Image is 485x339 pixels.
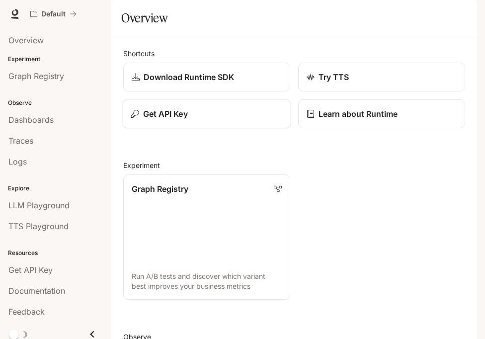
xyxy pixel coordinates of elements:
[26,4,81,24] button: All workspaces
[123,48,465,59] h2: Shortcuts
[132,271,282,291] p: Run A/B tests and discover which variant best improves your business metrics
[144,71,234,83] p: Download Runtime SDK
[319,108,398,120] p: Learn about Runtime
[123,63,290,91] a: Download Runtime SDK
[123,160,465,170] h2: Experiment
[319,71,349,83] p: Try TTS
[298,63,465,91] a: Try TTS
[123,174,290,300] a: Graph RegistryRun A/B tests and discover which variant best improves your business metrics
[121,8,167,28] h1: Overview
[132,183,188,195] p: Graph Registry
[122,99,291,129] button: Get API Key
[41,10,66,18] p: Default
[298,99,465,128] a: Learn about Runtime
[143,108,188,120] p: Get API Key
